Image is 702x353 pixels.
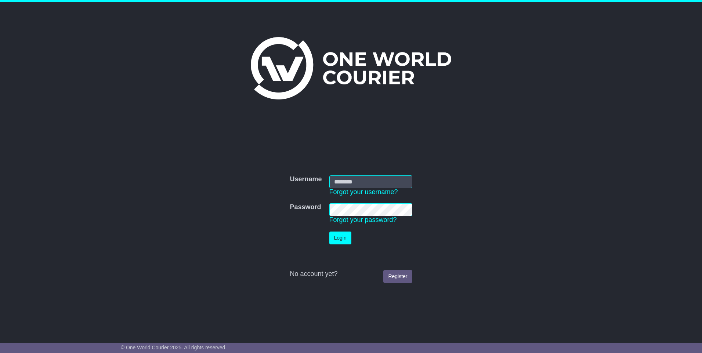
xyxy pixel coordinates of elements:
label: Username [290,175,322,183]
div: No account yet? [290,270,412,278]
button: Login [329,232,351,244]
span: © One World Courier 2025. All rights reserved. [121,345,227,350]
a: Forgot your password? [329,216,397,223]
a: Forgot your username? [329,188,398,196]
label: Password [290,203,321,211]
img: One World [251,37,451,99]
a: Register [383,270,412,283]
